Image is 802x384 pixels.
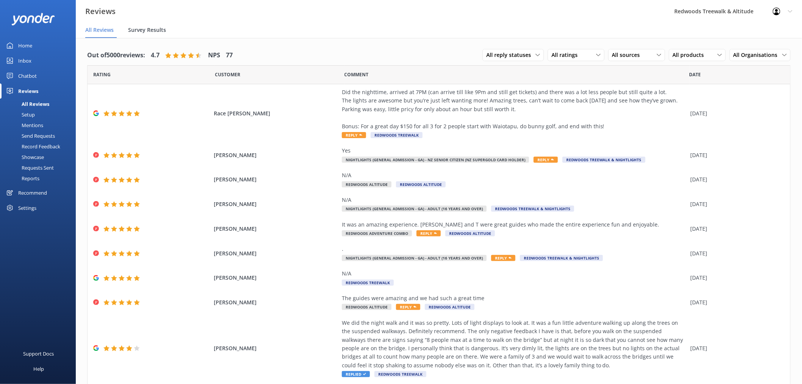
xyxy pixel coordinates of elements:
[5,109,76,120] a: Setup
[5,99,49,109] div: All Reviews
[691,274,781,282] div: [DATE]
[445,230,495,236] span: Redwoods Altitude
[691,109,781,118] div: [DATE]
[151,50,160,60] h4: 4.7
[342,132,366,138] span: Reply
[491,255,515,261] span: Reply
[342,181,392,187] span: Redwoods Altitude
[18,83,38,99] div: Reviews
[5,131,55,141] div: Send Requests
[691,344,781,353] div: [DATE]
[417,230,441,236] span: Reply
[345,71,369,78] span: Question
[85,5,116,17] h3: Reviews
[342,371,370,377] span: Replied
[342,157,529,163] span: Nightlights (General Admission - GA) - NZ Senior Citizen (NZ SuperGold Card Holder)
[5,99,76,109] a: All Reviews
[87,50,145,60] h4: Out of 5000 reviews:
[5,131,76,141] a: Send Requests
[5,173,76,184] a: Reports
[371,132,423,138] span: Redwoods Treewalk
[85,26,114,34] span: All Reviews
[491,206,574,212] span: Redwoods Treewalk & Nightlights
[342,304,392,310] span: Redwoods Altitude
[691,298,781,307] div: [DATE]
[342,206,487,212] span: Nightlights (General Admission - GA) - Adult (16 years and over)
[5,141,60,152] div: Record Feedback
[214,151,338,159] span: [PERSON_NAME]
[691,225,781,233] div: [DATE]
[691,200,781,208] div: [DATE]
[342,255,487,261] span: Nightlights (General Admission - GA) - Adult (16 years and over)
[342,146,687,155] div: Yes
[342,171,687,179] div: N/A
[18,185,47,200] div: Recommend
[689,71,701,78] span: Date
[11,13,55,25] img: yonder-white-logo.png
[214,249,338,258] span: [PERSON_NAME]
[214,175,338,184] span: [PERSON_NAME]
[5,162,54,173] div: Requests Sent
[342,245,687,253] div: .
[5,152,44,162] div: Showcase
[18,53,31,68] div: Inbox
[342,280,394,286] span: Redwoods Treewalk
[5,141,76,152] a: Record Feedback
[5,162,76,173] a: Requests Sent
[342,220,687,229] div: It was an amazing experience. [PERSON_NAME] and T were great guides who made the entire experienc...
[733,51,782,59] span: All Organisations
[691,151,781,159] div: [DATE]
[214,225,338,233] span: [PERSON_NAME]
[551,51,582,59] span: All ratings
[691,249,781,258] div: [DATE]
[691,175,781,184] div: [DATE]
[5,120,43,131] div: Mentions
[342,88,687,131] div: Did the nighttime, arrived at 7PM (can arrive till like 9Pm and still get tickets) and there was ...
[342,294,687,302] div: The guides were amazing and we had such a great time
[5,152,76,162] a: Showcase
[396,181,446,187] span: Redwoods Altitude
[18,200,36,216] div: Settings
[226,50,233,60] h4: 77
[5,173,39,184] div: Reports
[5,120,76,131] a: Mentions
[214,274,338,282] span: [PERSON_NAME]
[33,361,44,376] div: Help
[612,51,645,59] span: All sources
[214,344,338,353] span: [PERSON_NAME]
[342,319,687,370] div: We did the night walk and it was so pretty. Lots of light displays to look at. It was a fun littl...
[486,51,536,59] span: All reply statuses
[342,269,687,278] div: N/A
[673,51,709,59] span: All products
[425,304,475,310] span: Redwoods Altitude
[5,109,35,120] div: Setup
[128,26,166,34] span: Survey Results
[18,68,37,83] div: Chatbot
[562,157,645,163] span: Redwoods Treewalk & Nightlights
[396,304,420,310] span: Reply
[374,371,426,377] span: Redwoods Treewalk
[214,298,338,307] span: [PERSON_NAME]
[214,200,338,208] span: [PERSON_NAME]
[520,255,603,261] span: Redwoods Treewalk & Nightlights
[93,71,111,78] span: Date
[23,346,54,361] div: Support Docs
[534,157,558,163] span: Reply
[18,38,32,53] div: Home
[342,196,687,204] div: N/A
[342,230,412,236] span: Redwoods Adventure Combo
[215,71,240,78] span: Date
[214,109,338,118] span: Race [PERSON_NAME]
[208,50,220,60] h4: NPS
